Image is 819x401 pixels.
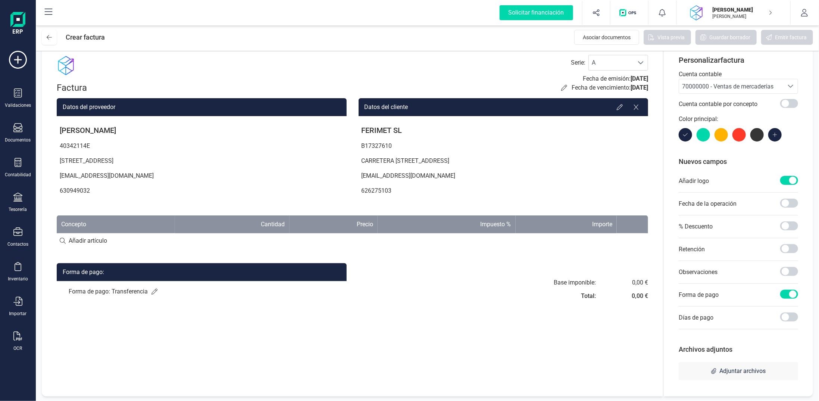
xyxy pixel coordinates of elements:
[10,12,25,36] img: Logo Finanedi
[57,215,175,233] th: Concepto
[378,215,515,233] th: Impuesto %
[713,13,772,19] p: [PERSON_NAME]
[9,311,27,317] div: Importar
[631,75,648,82] span: [DATE]
[574,30,639,45] button: Asociar documentos
[686,1,781,25] button: DA[PERSON_NAME][PERSON_NAME]
[516,215,617,233] th: Importe
[57,98,347,116] div: Datos del proveedor
[359,139,648,153] p: B17327610
[644,30,691,45] button: Vista previa
[554,278,596,287] div: Base imponible:
[679,115,798,124] p: Color principal:
[679,100,757,109] p: Cuenta contable por concepto
[615,1,644,25] button: Logo de OPS
[57,122,347,139] p: [PERSON_NAME]
[679,268,718,277] p: Observaciones
[175,215,290,233] th: Cantidad
[57,263,347,281] div: Forma de pago:
[689,4,705,21] img: DA
[7,241,28,247] div: Contactos
[679,362,798,380] div: Adjuntar archivos
[290,215,378,233] th: Precio
[9,206,27,212] div: Tesorería
[632,292,648,301] div: 0,00 €
[679,55,798,65] p: Personalizar factura
[57,55,76,76] img: Logo de la factura
[66,30,105,45] div: Crear factura
[679,199,737,208] p: Fecha de la operación
[57,183,347,198] p: 630949032
[761,30,813,45] button: Emitir factura
[679,290,719,299] p: Forma de pago
[583,34,631,41] span: Asociar documentos
[359,153,648,168] p: CARRETERA [STREET_ADDRESS]
[359,98,648,116] div: Datos del cliente
[14,345,22,351] div: OCR
[631,84,648,91] span: [DATE]
[679,70,798,79] p: Cuenta contable
[581,292,596,301] div: Total:
[359,168,648,183] p: [EMAIL_ADDRESS][DOMAIN_NAME]
[571,58,585,67] label: Serie :
[57,153,347,168] p: [STREET_ADDRESS]
[682,83,773,90] span: 70000000 - Ventas de mercaderías
[359,183,648,198] p: 626275103
[8,276,28,282] div: Inventario
[719,367,766,376] span: Adjuntar archivos
[57,168,347,183] p: [EMAIL_ADDRESS][DOMAIN_NAME]
[359,122,648,139] p: FERIMET SL
[679,156,798,167] p: Nuevos campos
[679,177,709,186] p: Añadir logo
[619,9,639,16] img: Logo de OPS
[679,344,798,355] p: Archivos adjuntos
[695,30,757,45] button: Guardar borrador
[583,74,648,83] p: Fecha de emisión:
[679,222,713,231] p: % Descuento
[5,102,31,108] div: Validaciones
[69,287,335,296] p: Forma de pago: Transferencia
[5,172,31,178] div: Contabilidad
[784,79,798,93] div: Seleccione una cuenta
[632,278,648,287] div: 0,00 €
[57,139,347,153] p: 40342114E
[572,83,648,92] p: Fecha de vencimiento:
[589,55,634,70] span: A
[57,82,116,94] div: Factura
[679,245,705,254] p: Retención
[5,137,31,143] div: Documentos
[491,1,582,25] button: Solicitar financiación
[679,313,713,322] p: Días de pago
[713,6,772,13] p: [PERSON_NAME]
[500,5,573,20] div: Solicitar financiación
